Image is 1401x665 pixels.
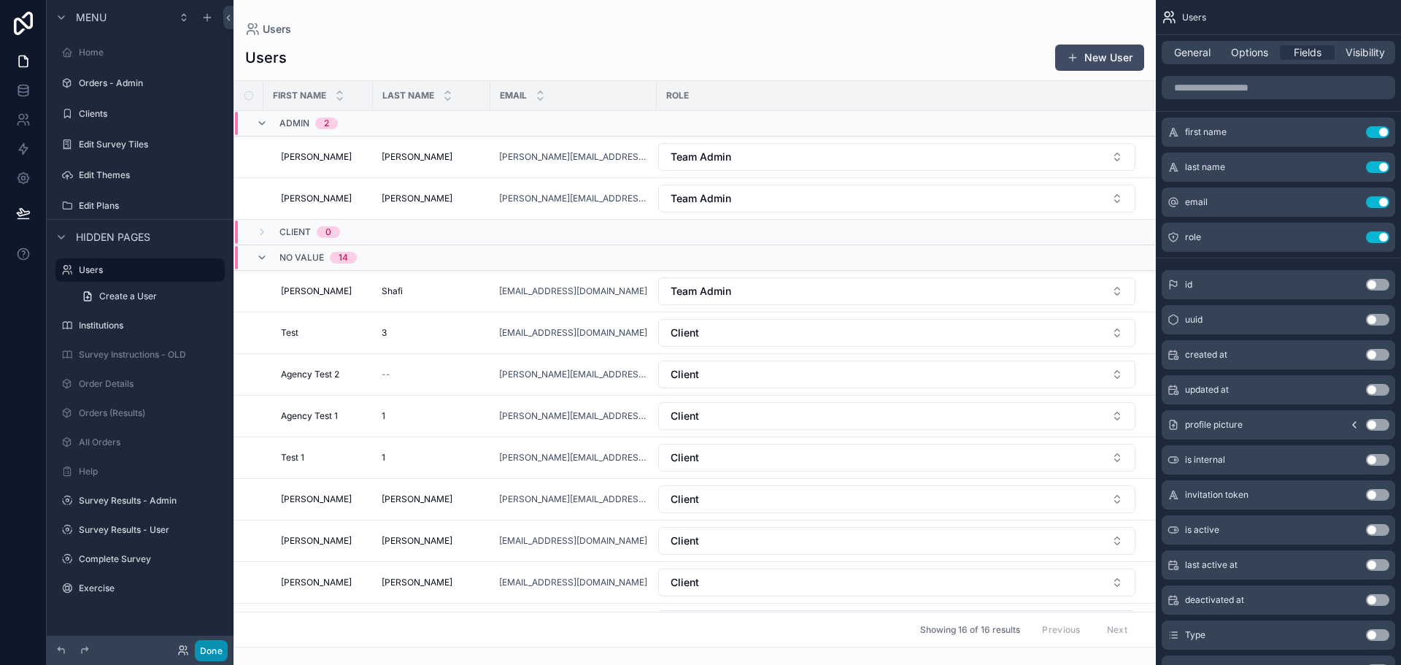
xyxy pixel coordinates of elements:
[1185,629,1205,641] span: Type
[79,200,222,212] label: Edit Plans
[55,72,225,95] a: Orders - Admin
[382,90,434,101] span: Last name
[76,230,150,245] span: Hidden pages
[55,518,225,542] a: Survey Results - User
[73,285,225,308] a: Create a User
[55,547,225,571] a: Complete Survey
[1294,45,1321,60] span: Fields
[55,314,225,337] a: Institutions
[1185,231,1201,243] span: role
[55,577,225,600] a: Exercise
[1185,196,1208,208] span: email
[273,90,326,101] span: First name
[79,264,216,276] label: Users
[1185,524,1219,536] span: is active
[325,226,331,238] div: 0
[76,10,107,25] span: Menu
[55,460,225,483] a: Help
[55,258,225,282] a: Users
[1174,45,1211,60] span: General
[55,489,225,512] a: Survey Results - Admin
[79,320,222,331] label: Institutions
[1346,45,1385,60] span: Visibility
[195,640,228,661] button: Done
[79,349,222,361] label: Survey Instructions - OLD
[55,343,225,366] a: Survey Instructions - OLD
[79,169,222,181] label: Edit Themes
[1182,12,1206,23] span: Users
[79,378,222,390] label: Order Details
[79,495,222,507] label: Survey Results - Admin
[1185,161,1225,173] span: last name
[55,401,225,425] a: Orders (Results)
[79,108,222,120] label: Clients
[1185,349,1227,361] span: created at
[79,466,222,477] label: Help
[1185,384,1229,396] span: updated at
[79,77,222,89] label: Orders - Admin
[55,41,225,64] a: Home
[666,90,689,101] span: Role
[339,252,348,264] div: 14
[1231,45,1268,60] span: Options
[279,252,324,264] span: No value
[1185,594,1244,606] span: deactivated at
[1185,314,1203,326] span: uuid
[324,118,329,129] div: 2
[79,47,222,58] label: Home
[1185,454,1225,466] span: is internal
[99,291,157,302] span: Create a User
[279,226,311,238] span: Client
[1185,126,1227,138] span: first name
[500,90,527,101] span: Email
[55,372,225,396] a: Order Details
[55,102,225,126] a: Clients
[1185,559,1238,571] span: last active at
[279,118,309,129] span: Admin
[79,139,222,150] label: Edit Survey Tiles
[79,583,222,594] label: Exercise
[1185,489,1248,501] span: invitation token
[79,553,222,565] label: Complete Survey
[920,624,1020,636] span: Showing 16 of 16 results
[1185,419,1243,431] span: profile picture
[79,437,222,448] label: All Orders
[55,194,225,218] a: Edit Plans
[79,407,222,419] label: Orders (Results)
[1185,279,1192,291] span: id
[55,164,225,187] a: Edit Themes
[79,524,222,536] label: Survey Results - User
[55,431,225,454] a: All Orders
[55,133,225,156] a: Edit Survey Tiles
